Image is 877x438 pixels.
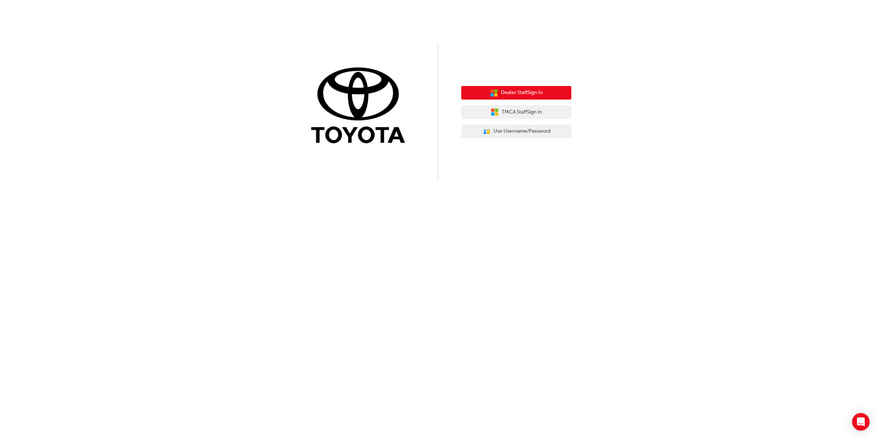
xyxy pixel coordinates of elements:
button: Use Username/Password [461,125,571,139]
button: TMCA StaffSign In [461,105,571,119]
img: Trak [306,66,416,147]
button: Dealer StaffSign In [461,86,571,100]
span: TMCA Staff Sign In [502,108,542,116]
div: Open Intercom Messenger [852,413,870,431]
span: Dealer Staff Sign In [501,89,543,97]
span: Use Username/Password [494,127,550,136]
